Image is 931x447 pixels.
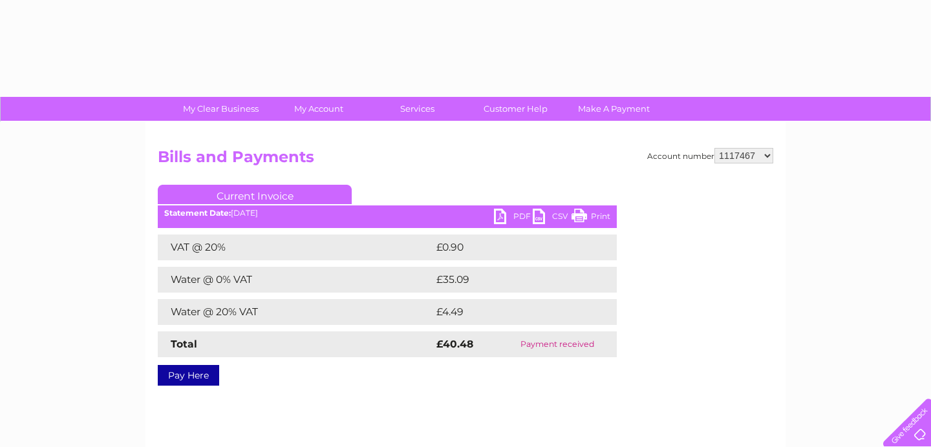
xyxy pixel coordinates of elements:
[436,338,473,350] strong: £40.48
[158,234,433,260] td: VAT @ 20%
[158,148,773,172] h2: Bills and Payments
[433,234,587,260] td: £0.90
[572,209,610,227] a: Print
[158,299,433,325] td: Water @ 20% VAT
[167,97,274,121] a: My Clear Business
[158,185,352,204] a: Current Invoice
[433,267,591,293] td: £35.09
[462,97,569,121] a: Customer Help
[171,338,197,350] strong: Total
[364,97,471,121] a: Services
[561,97,667,121] a: Make A Payment
[164,208,231,218] b: Statement Date:
[533,209,572,227] a: CSV
[433,299,587,325] td: £4.49
[158,365,219,386] a: Pay Here
[494,209,533,227] a: PDF
[498,331,617,357] td: Payment received
[266,97,372,121] a: My Account
[647,148,773,163] div: Account number
[158,267,433,293] td: Water @ 0% VAT
[158,209,617,218] div: [DATE]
